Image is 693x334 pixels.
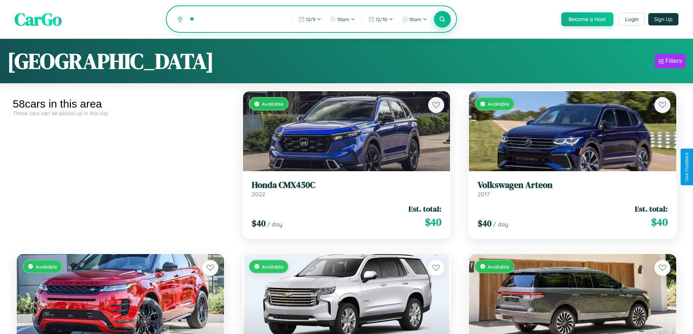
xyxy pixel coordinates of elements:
[561,12,613,26] button: Become a Host
[376,16,387,22] span: 12 / 10
[36,263,57,270] span: Available
[409,204,441,214] span: Est. total:
[478,217,491,229] span: $ 40
[262,263,283,270] span: Available
[13,110,228,116] div: These cars can be picked up in this city.
[619,13,645,26] button: Login
[651,215,668,229] span: $ 40
[655,54,686,68] button: Filters
[252,180,442,190] h3: Honda CMX450C
[365,13,397,25] button: 12/10
[7,46,214,76] h1: [GEOGRAPHIC_DATA]
[267,221,282,228] span: / day
[635,204,668,214] span: Est. total:
[478,190,490,198] span: 2017
[306,16,315,22] span: 12 / 9
[252,217,266,229] span: $ 40
[425,215,441,229] span: $ 40
[648,13,678,25] button: Sign Up
[295,13,325,25] button: 12/9
[493,221,508,228] span: / day
[15,7,62,31] span: CarGo
[488,101,509,107] span: Available
[13,98,228,110] div: 58 cars in this area
[252,190,265,198] span: 2022
[684,152,689,182] div: Give Feedback
[262,101,283,107] span: Available
[478,180,668,190] h3: Volkswagen Arteon
[398,13,431,25] button: 10am
[488,263,509,270] span: Available
[478,180,668,198] a: Volkswagen Arteon2017
[326,13,359,25] button: 10am
[252,180,442,198] a: Honda CMX450C2022
[337,16,349,22] span: 10am
[409,16,421,22] span: 10am
[665,57,682,65] div: Filters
